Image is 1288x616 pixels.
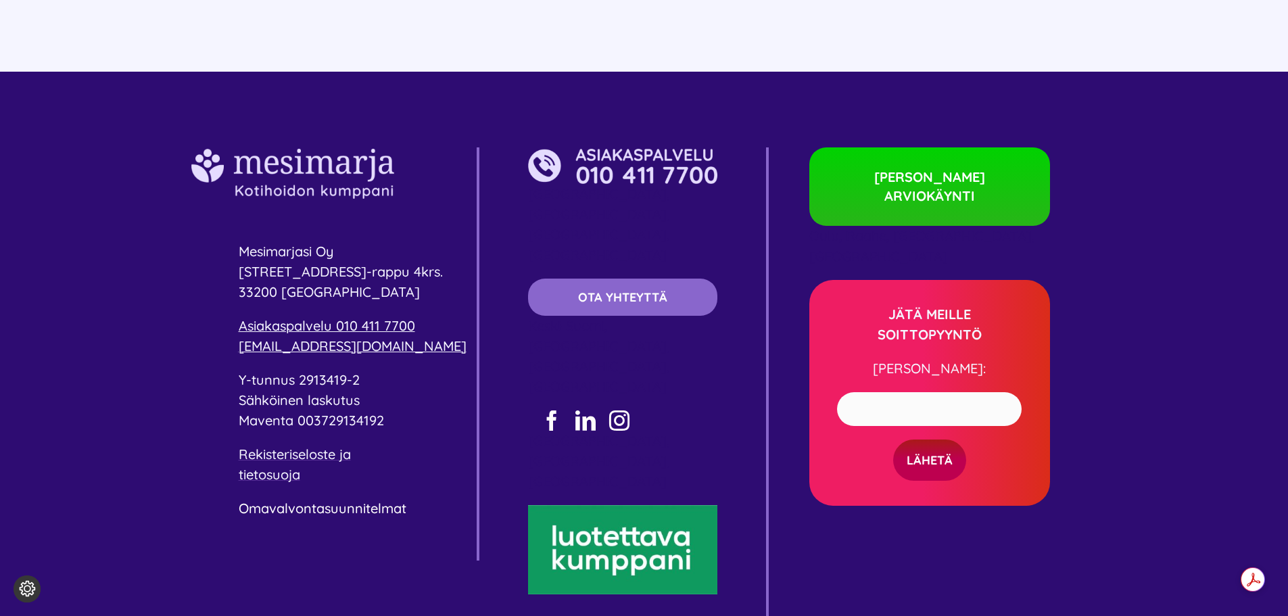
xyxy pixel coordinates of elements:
[873,360,986,377] span: [PERSON_NAME]:
[528,317,669,395] span: Keski-Suomi, [GEOGRAPHIC_DATA], [GEOGRAPHIC_DATA], [GEOGRAPHIC_DATA]
[239,392,360,408] span: Sähköinen laskutus
[878,306,982,343] strong: JÄTÄ MEILLE SOITTOPYYNTÖ
[14,575,41,602] button: Evästeasetukset
[239,243,334,260] span: Mesimarjasi Oy
[528,185,669,263] span: [GEOGRAPHIC_DATA], [GEOGRAPHIC_DATA], [GEOGRAPHIC_DATA], [GEOGRAPHIC_DATA]
[239,371,360,388] span: Y-tunnus 2913419-2
[528,147,718,164] a: 001Asset 6@2x
[609,410,629,431] a: instagram
[239,317,415,334] a: Asiakaspalvelu 010 411 7700
[239,263,443,280] span: [STREET_ADDRESS]-rappu 4krs.
[528,432,669,490] span: [GEOGRAPHIC_DATA], [GEOGRAPHIC_DATA], [GEOGRAPHIC_DATA]
[542,410,562,431] a: facebook
[575,410,596,431] a: linkedin
[578,290,667,304] span: OTA YHTEYTTÄ
[809,147,1050,226] a: [PERSON_NAME] ARVIOKÄYNTI
[528,279,718,316] a: OTA YHTEYTTÄ
[239,337,467,354] a: [EMAIL_ADDRESS][DOMAIN_NAME]
[239,412,384,429] span: Maventa 003729134192
[809,227,1034,264] span: Oulu, Raahe, [GEOGRAPHIC_DATA], [GEOGRAPHIC_DATA]
[239,500,406,517] a: Omavalvontasuunnitelmat
[893,440,966,481] input: LÄHETÄ
[843,168,1016,206] span: [PERSON_NAME] ARVIOKÄYNTI
[827,392,1031,481] form: Yhteydenottolomake
[239,446,351,483] a: Rekisteriseloste ja tietosuoja
[239,283,420,300] span: 33200 [GEOGRAPHIC_DATA]
[191,147,394,164] a: 001Asset 5@2x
